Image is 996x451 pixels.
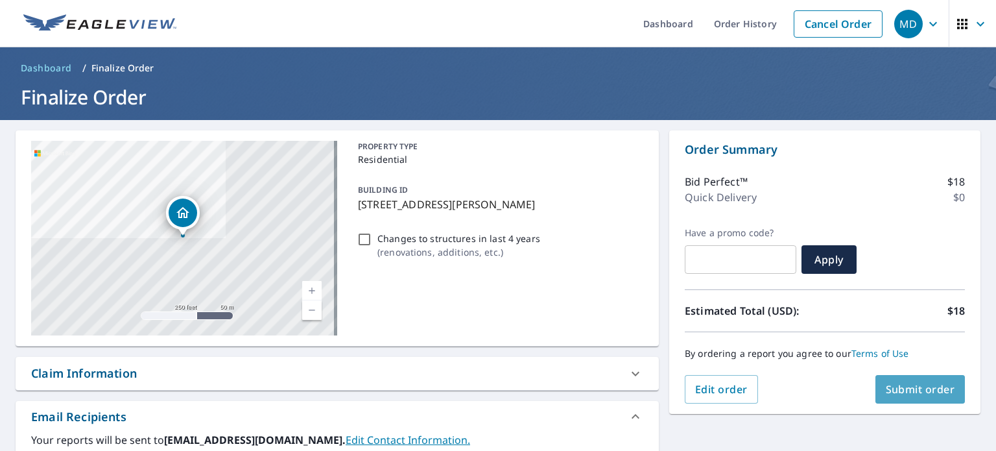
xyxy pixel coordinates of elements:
p: $18 [947,174,965,189]
div: Email Recipients [16,401,659,432]
p: Order Summary [685,141,965,158]
a: EditContactInfo [346,433,470,447]
span: Edit order [695,382,748,396]
p: $18 [947,303,965,319]
div: Dropped pin, building 1, Residential property, 6280 Monmouth Rd Van Wert, OH 45891 [166,196,200,236]
a: Terms of Use [851,347,909,360]
div: Claim Information [16,357,659,390]
a: Dashboard [16,58,77,79]
button: Edit order [685,375,758,404]
a: Current Level 17, Zoom Out [302,300,322,320]
a: Cancel Order [794,10,883,38]
button: Submit order [875,375,966,404]
div: MD [894,10,923,38]
span: Dashboard [21,62,72,75]
p: Finalize Order [91,62,154,75]
a: Current Level 17, Zoom In [302,281,322,300]
label: Have a promo code? [685,227,796,239]
p: [STREET_ADDRESS][PERSON_NAME] [358,197,638,212]
b: [EMAIL_ADDRESS][DOMAIN_NAME]. [164,433,346,447]
p: Quick Delivery [685,189,757,205]
p: $0 [953,189,965,205]
label: Your reports will be sent to [31,432,643,448]
p: BUILDING ID [358,184,408,195]
p: Bid Perfect™ [685,174,748,189]
div: Claim Information [31,365,137,382]
p: PROPERTY TYPE [358,141,638,152]
h1: Finalize Order [16,84,980,110]
li: / [82,60,86,76]
img: EV Logo [23,14,176,34]
p: By ordering a report you agree to our [685,348,965,360]
span: Apply [812,252,846,267]
nav: breadcrumb [16,58,980,79]
p: Estimated Total (USD): [685,303,825,319]
p: Changes to structures in last 4 years [377,232,540,245]
button: Apply [801,245,857,274]
div: Email Recipients [31,408,126,426]
p: ( renovations, additions, etc. ) [377,245,540,259]
span: Submit order [886,382,955,396]
p: Residential [358,152,638,166]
